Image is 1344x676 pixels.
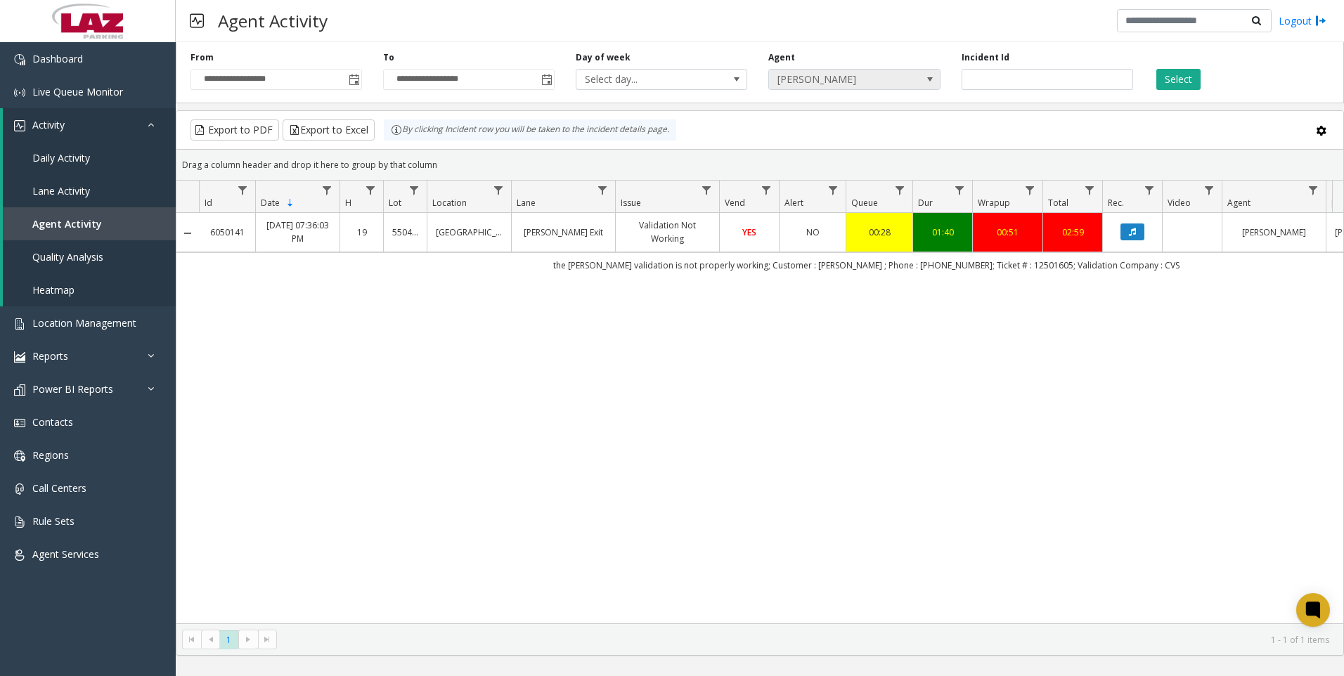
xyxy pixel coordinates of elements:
span: Select day... [576,70,713,89]
span: Live Queue Monitor [32,85,123,98]
kendo-pager-info: 1 - 1 of 1 items [285,634,1329,646]
span: YES [742,226,756,238]
span: Id [205,197,212,209]
span: H [345,197,351,209]
a: Id Filter Menu [233,181,252,200]
a: Lane Activity [3,174,176,207]
a: [PERSON_NAME] Exit [520,226,607,239]
a: H Filter Menu [361,181,380,200]
a: Daily Activity [3,141,176,174]
img: 'icon' [14,384,25,396]
a: Location Filter Menu [489,181,508,200]
span: Queue [851,197,878,209]
a: Total Filter Menu [1080,181,1099,200]
h3: Agent Activity [211,4,335,38]
a: [PERSON_NAME] [1231,226,1317,239]
div: Data table [176,181,1343,623]
label: Day of week [576,51,631,64]
span: Alert [784,197,803,209]
a: Quality Analysis [3,240,176,273]
a: Agent Activity [3,207,176,240]
span: Issue [621,197,641,209]
img: 'icon' [14,550,25,561]
a: Dur Filter Menu [950,181,969,200]
span: Dur [918,197,933,209]
a: 02:59 [1052,226,1094,239]
a: [GEOGRAPHIC_DATA] [436,226,503,239]
button: Select [1156,69,1201,90]
span: Heatmap [32,283,75,297]
span: Rec. [1108,197,1124,209]
a: Date Filter Menu [318,181,337,200]
span: Agent Activity [32,217,102,230]
a: Queue Filter Menu [891,181,910,200]
span: Rule Sets [32,514,75,528]
span: Reports [32,349,68,363]
a: [DATE] 07:36:03 PM [264,219,331,245]
img: 'icon' [14,351,25,363]
img: 'icon' [14,417,25,429]
a: YES [728,226,770,239]
a: Issue Filter Menu [697,181,716,200]
a: Video Filter Menu [1200,181,1219,200]
label: Agent [768,51,795,64]
span: [PERSON_NAME] [769,70,905,89]
button: Export to Excel [283,119,375,141]
span: Agent Services [32,547,99,561]
span: Lane [517,197,536,209]
a: Wrapup Filter Menu [1021,181,1040,200]
img: infoIcon.svg [391,124,402,136]
span: Lane Activity [32,184,90,197]
span: Location [432,197,467,209]
span: Dashboard [32,52,83,65]
span: Call Centers [32,481,86,495]
span: Daily Activity [32,151,90,164]
a: 00:28 [855,226,904,239]
a: 01:40 [922,226,964,239]
a: 00:51 [981,226,1034,239]
a: Heatmap [3,273,176,306]
img: 'icon' [14,516,25,528]
span: Activity [32,118,65,131]
a: Lane Filter Menu [593,181,612,200]
a: NO [788,226,837,239]
div: By clicking Incident row you will be taken to the incident details page. [384,119,676,141]
a: Rec. Filter Menu [1140,181,1159,200]
button: Export to PDF [190,119,279,141]
span: Wrapup [978,197,1010,209]
span: Vend [725,197,745,209]
span: Contacts [32,415,73,429]
img: 'icon' [14,483,25,495]
a: Validation Not Working [624,219,711,245]
span: Agent [1227,197,1251,209]
a: Agent Filter Menu [1304,181,1323,200]
span: Regions [32,448,69,462]
span: Video [1168,197,1191,209]
span: Total [1048,197,1068,209]
a: Logout [1279,13,1326,28]
img: logout [1315,13,1326,28]
img: 'icon' [14,450,25,462]
span: Power BI Reports [32,382,113,396]
label: From [190,51,214,64]
span: Lot [389,197,401,209]
label: Incident Id [962,51,1009,64]
a: Lot Filter Menu [405,181,424,200]
a: Collapse Details [176,228,199,239]
img: 'icon' [14,318,25,330]
img: 'icon' [14,120,25,131]
span: Location Management [32,316,136,330]
span: Page 1 [219,630,238,649]
img: 'icon' [14,87,25,98]
a: 550417 [392,226,418,239]
span: Toggle popup [346,70,361,89]
label: To [383,51,394,64]
a: Vend Filter Menu [757,181,776,200]
a: Activity [3,108,176,141]
a: 19 [349,226,375,239]
a: Alert Filter Menu [824,181,843,200]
